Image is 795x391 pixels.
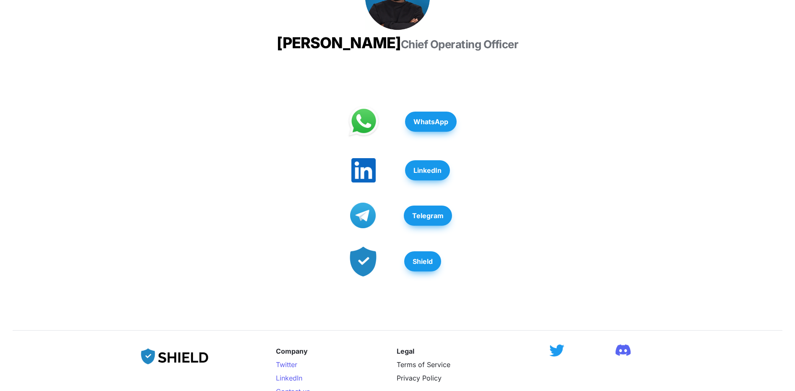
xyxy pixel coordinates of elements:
strong: Shield [413,257,433,266]
button: Telegram [404,206,452,226]
button: WhatsApp [405,112,457,132]
button: LinkedIn [405,160,450,180]
span: [PERSON_NAME] [277,34,401,52]
strong: Telegram [412,211,444,220]
a: Terms of Service [397,360,450,369]
a: LinkedIn [276,374,302,382]
button: Shield [404,251,441,271]
span: Chief Operating Officer [401,38,519,51]
a: Privacy Policy [397,374,442,382]
a: Shield [404,247,441,276]
a: Telegram [404,201,452,230]
strong: LinkedIn [413,166,442,175]
strong: Company [276,347,308,355]
a: Twitter [276,360,297,369]
strong: Legal [397,347,414,355]
strong: WhatsApp [413,117,448,126]
a: WhatsApp [405,107,457,136]
a: LinkedIn [405,156,450,185]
